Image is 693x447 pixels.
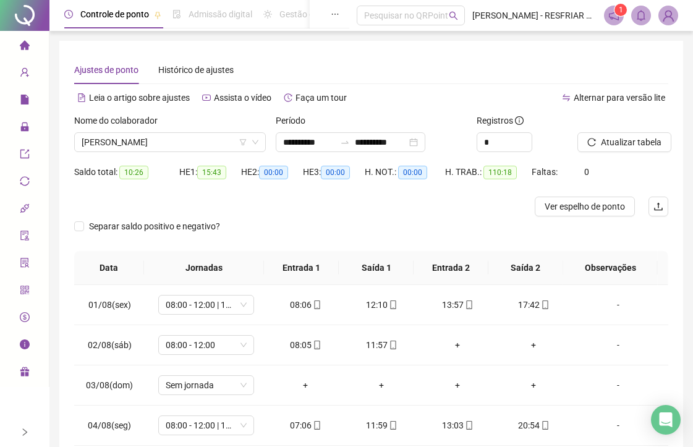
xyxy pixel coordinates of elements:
[20,198,30,223] span: api
[172,10,181,19] span: file-done
[515,116,524,125] span: info-circle
[340,137,350,147] span: to
[20,171,30,195] span: sync
[540,300,550,309] span: mobile
[189,9,252,19] span: Admissão digital
[562,93,571,102] span: swap
[74,165,179,179] div: Saldo total:
[295,93,347,103] span: Faça um tour
[312,421,321,430] span: mobile
[619,6,623,14] span: 1
[80,9,149,19] span: Controle de ponto
[259,166,288,179] span: 00:00
[20,252,30,277] span: solution
[506,338,562,352] div: +
[488,251,563,285] th: Saída 2
[582,378,655,392] div: -
[279,9,342,19] span: Gestão de férias
[398,166,427,179] span: 00:00
[166,336,247,354] span: 08:00 - 12:00
[659,6,678,25] img: 79609
[278,298,334,312] div: 08:06
[449,11,458,20] span: search
[506,298,562,312] div: 17:42
[321,166,350,179] span: 00:00
[276,114,313,127] label: Período
[119,166,148,179] span: 10:26
[179,165,241,179] div: HE 1:
[572,261,648,275] span: Observações
[312,300,321,309] span: mobile
[587,138,596,147] span: reload
[331,10,339,19] span: ellipsis
[166,296,247,314] span: 08:00 - 12:00 | 14:00 - 18:00
[82,133,258,151] span: CHARLEI DE MORAES DOS SANTOS
[430,419,486,432] div: 13:03
[166,416,247,435] span: 08:00 - 12:00 | 14:00 - 18:00
[278,338,334,352] div: 08:05
[20,35,30,59] span: home
[388,421,398,430] span: mobile
[89,93,190,103] span: Leia o artigo sobre ajustes
[239,138,247,146] span: filter
[614,4,627,16] sup: 1
[582,419,655,432] div: -
[154,11,161,19] span: pushpin
[582,338,655,352] div: -
[144,251,265,285] th: Jornadas
[651,405,681,435] div: Open Intercom Messenger
[86,380,133,390] span: 03/08(dom)
[608,10,619,21] span: notification
[472,9,597,22] span: [PERSON_NAME] - RESFRIAR PRIME SERVICOS E INSTALACOES LTDA
[388,300,398,309] span: mobile
[64,10,73,19] span: clock-circle
[20,225,30,250] span: audit
[414,251,488,285] th: Entrada 2
[545,200,625,213] span: Ver espelho de ponto
[303,165,365,179] div: HE 3:
[20,143,30,168] span: export
[535,197,635,216] button: Ver espelho de ponto
[158,65,234,75] span: Histórico de ajustes
[263,10,272,19] span: sun
[284,93,292,102] span: history
[354,378,410,392] div: +
[88,340,132,350] span: 02/08(sáb)
[506,378,562,392] div: +
[354,338,410,352] div: 11:57
[77,93,86,102] span: file-text
[20,89,30,114] span: file
[264,251,339,285] th: Entrada 1
[88,420,131,430] span: 04/08(seg)
[74,114,166,127] label: Nome do colaborador
[20,361,30,386] span: gift
[88,300,131,310] span: 01/08(sex)
[582,298,655,312] div: -
[340,137,350,147] span: swap-right
[20,428,29,436] span: right
[483,166,517,179] span: 110:18
[601,135,661,149] span: Atualizar tabela
[430,298,486,312] div: 13:57
[577,132,671,152] button: Atualizar tabela
[202,93,211,102] span: youtube
[214,93,271,103] span: Assista o vídeo
[584,167,589,177] span: 0
[430,378,486,392] div: +
[388,341,398,349] span: mobile
[20,334,30,359] span: info-circle
[278,419,334,432] div: 07:06
[477,114,524,127] span: Registros
[339,251,414,285] th: Saída 1
[574,93,665,103] span: Alternar para versão lite
[506,419,562,432] div: 20:54
[365,165,445,179] div: H. NOT.:
[20,116,30,141] span: lock
[278,378,334,392] div: +
[166,376,247,394] span: Sem jornada
[563,251,658,285] th: Observações
[464,421,474,430] span: mobile
[252,138,259,146] span: down
[20,62,30,87] span: user-add
[20,307,30,331] span: dollar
